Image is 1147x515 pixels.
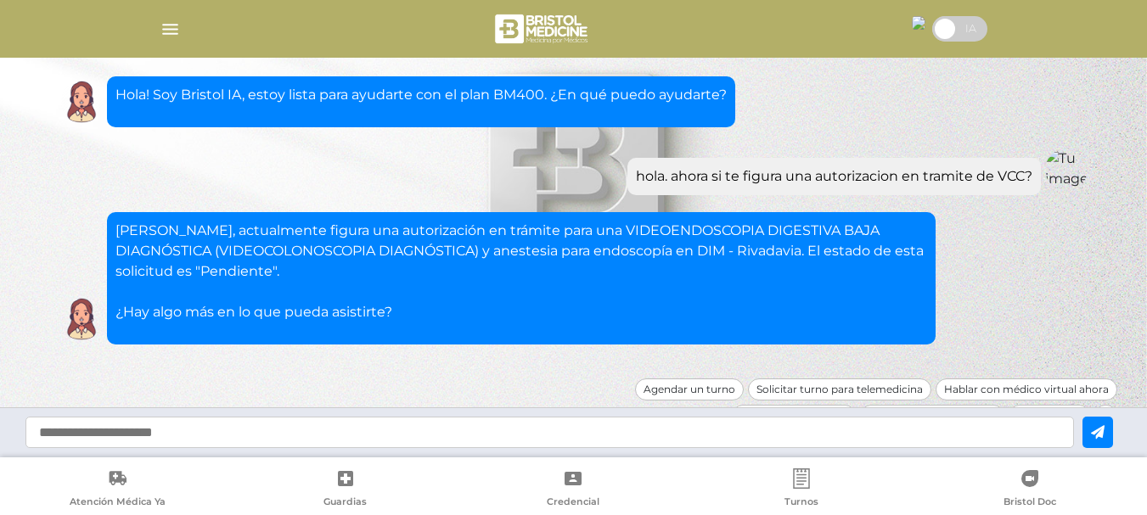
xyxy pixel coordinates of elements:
[459,468,688,512] a: Credencial
[936,378,1117,400] div: Hablar con médico virtual ahora
[70,495,166,511] span: Atención Médica Ya
[732,405,856,427] div: Solicitar autorización
[1009,405,1090,427] div: Odontología
[912,16,925,30] img: 39300
[60,298,103,340] img: Cober IA
[784,495,818,511] span: Turnos
[860,405,1004,427] div: Consultar cartilla médica
[60,81,103,123] img: Cober IA
[492,8,593,49] img: bristol-medicine-blanco.png
[915,468,1144,512] a: Bristol Doc
[3,468,232,512] a: Atención Médica Ya
[748,378,931,400] div: Solicitar turno para telemedicina
[232,468,460,512] a: Guardias
[1045,148,1088,191] img: Tu imagen
[115,221,927,322] p: [PERSON_NAME], actualmente figura una autorización en trámite para una VIDEOENDOSCOPIA DIGESTIVA ...
[635,378,744,400] div: Agendar un turno
[115,85,727,105] p: Hola! Soy Bristol IA, estoy lista para ayudarte con el plan BM400. ¿En qué puedo ayudarte?
[1004,495,1056,511] span: Bristol Doc
[688,468,916,512] a: Turnos
[160,19,181,40] img: Cober_menu-lines-white.svg
[323,495,367,511] span: Guardias
[636,166,1032,187] div: hola. ahora si te figura una autorizacion en tramite de VCC?
[547,495,599,511] span: Credencial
